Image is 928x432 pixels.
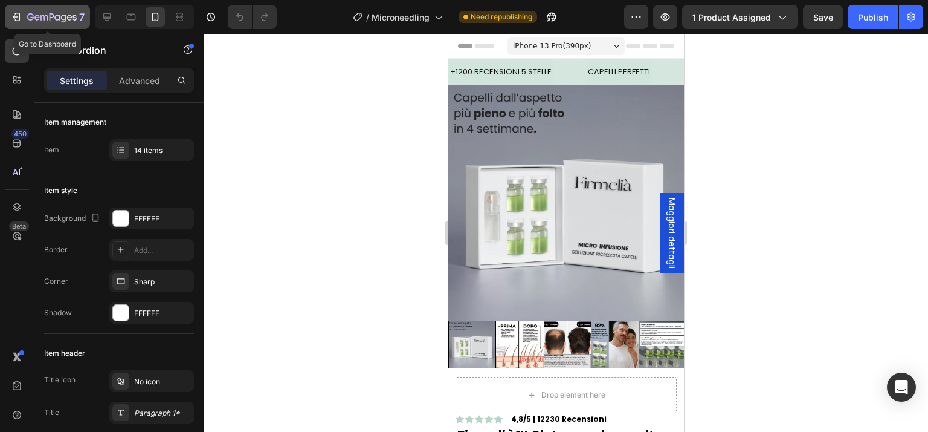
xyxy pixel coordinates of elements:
[11,129,29,139] div: 450
[887,373,916,402] div: Open Intercom Messenger
[134,214,191,224] div: FFFFFF
[9,221,29,231] div: Beta
[44,211,103,227] div: Background
[79,10,85,24] p: 7
[228,5,277,29] div: Undo/Redo
[119,74,160,87] p: Advanced
[134,408,191,419] div: Paragraph 1*
[44,276,68,287] div: Corner
[848,5,898,29] button: Publish
[372,11,430,24] span: Microneedling
[134,376,191,387] div: No icon
[59,43,161,57] p: Accordion
[44,348,85,359] div: Item header
[44,407,59,418] div: Title
[44,244,68,255] div: Border
[134,308,191,319] div: FFFFFF
[813,12,833,22] span: Save
[5,5,90,29] button: 7
[448,34,684,432] iframe: Design area
[692,11,771,24] span: 1 product assigned
[134,245,191,256] div: Add...
[471,11,532,22] span: Need republishing
[44,117,106,128] div: Item management
[803,5,843,29] button: Save
[60,74,94,87] p: Settings
[44,145,59,155] div: Item
[44,185,77,196] div: Item style
[44,375,76,385] div: Title icon
[134,277,191,287] div: Sharp
[134,145,191,156] div: 14 items
[682,5,798,29] button: 1 product assigned
[7,391,228,431] h1: Firmelià™ Sistema ricrescita Capelli
[858,11,888,24] div: Publish
[44,307,72,318] div: Shadow
[366,11,369,24] span: /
